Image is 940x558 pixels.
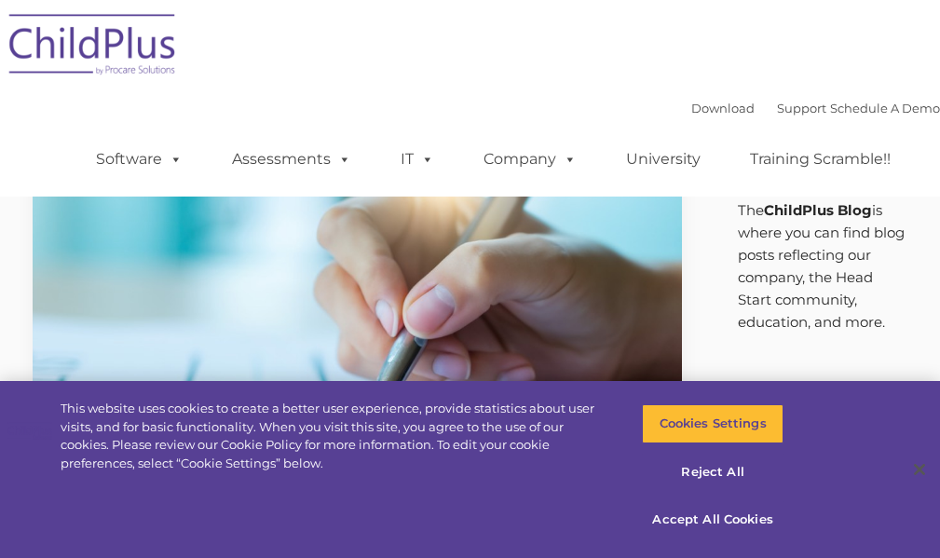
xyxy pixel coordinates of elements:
[61,400,614,472] div: This website uses cookies to create a better user experience, provide statistics about user visit...
[691,101,755,116] a: Download
[77,141,201,178] a: Software
[213,141,370,178] a: Assessments
[899,449,940,490] button: Close
[642,453,783,492] button: Reject All
[607,141,719,178] a: University
[642,500,783,539] button: Accept All Cookies
[33,130,683,496] img: Efficiency Boost: ChildPlus Online's Enhanced Family Pre-Application Process - Streamlining Appli...
[830,101,940,116] a: Schedule A Demo
[642,404,783,443] button: Cookies Settings
[731,141,909,178] a: Training Scramble!!
[777,101,826,116] a: Support
[764,201,872,219] strong: ChildPlus Blog
[691,101,940,116] font: |
[465,141,595,178] a: Company
[738,199,908,333] p: The is where you can find blog posts reflecting our company, the Head Start community, education,...
[382,141,453,178] a: IT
